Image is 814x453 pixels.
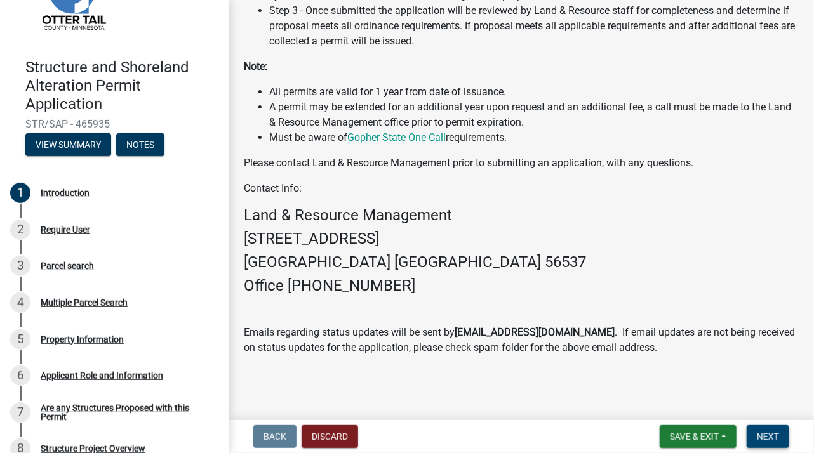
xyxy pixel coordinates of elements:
h4: Land & Resource Management [244,206,799,225]
div: Structure Project Overview [41,444,145,453]
p: Please contact Land & Resource Management prior to submitting an application, with any questions. [244,155,799,171]
button: Next [747,425,789,448]
div: 4 [10,292,30,313]
a: Gopher State One Call [347,131,446,143]
button: View Summary [25,133,111,156]
button: Discard [302,425,358,448]
div: 6 [10,365,30,386]
button: Back [253,425,297,448]
div: Require User [41,225,90,234]
button: Save & Exit [660,425,737,448]
div: 2 [10,220,30,240]
div: 1 [10,183,30,203]
div: Parcel search [41,261,94,270]
wm-modal-confirm: Summary [25,141,111,151]
li: Step 3 - Once submitted the application will be reviewed by Land & Resource staff for completenes... [269,3,799,49]
h4: [STREET_ADDRESS] [244,230,799,248]
strong: [EMAIL_ADDRESS][DOMAIN_NAME] [455,326,615,338]
span: Save & Exit [670,431,719,442]
span: Next [757,431,779,442]
p: Emails regarding status updates will be sent by . If email updates are not being received on stat... [244,325,799,355]
wm-modal-confirm: Notes [116,141,164,151]
div: Are any Structures Proposed with this Permit [41,404,208,421]
div: 7 [10,402,30,423]
li: A permit may be extended for an additional year upon request and an additional fee, a call must b... [269,100,799,130]
h4: Office [PHONE_NUMBER] [244,277,799,295]
button: Notes [116,133,164,156]
li: Must be aware of requirements. [269,130,799,145]
span: Back [264,431,286,442]
div: Applicant Role and Information [41,371,163,380]
strong: Note: [244,60,267,72]
div: Introduction [41,188,90,197]
div: Property Information [41,335,124,344]
p: Contact Info: [244,181,799,196]
div: Multiple Parcel Search [41,298,128,307]
span: STR/SAP - 465935 [25,118,203,130]
h4: Structure and Shoreland Alteration Permit Application [25,58,218,113]
div: 5 [10,329,30,350]
h4: [GEOGRAPHIC_DATA] [GEOGRAPHIC_DATA] 56537 [244,253,799,272]
li: All permits are valid for 1 year from date of issuance. [269,84,799,100]
div: 3 [10,256,30,276]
